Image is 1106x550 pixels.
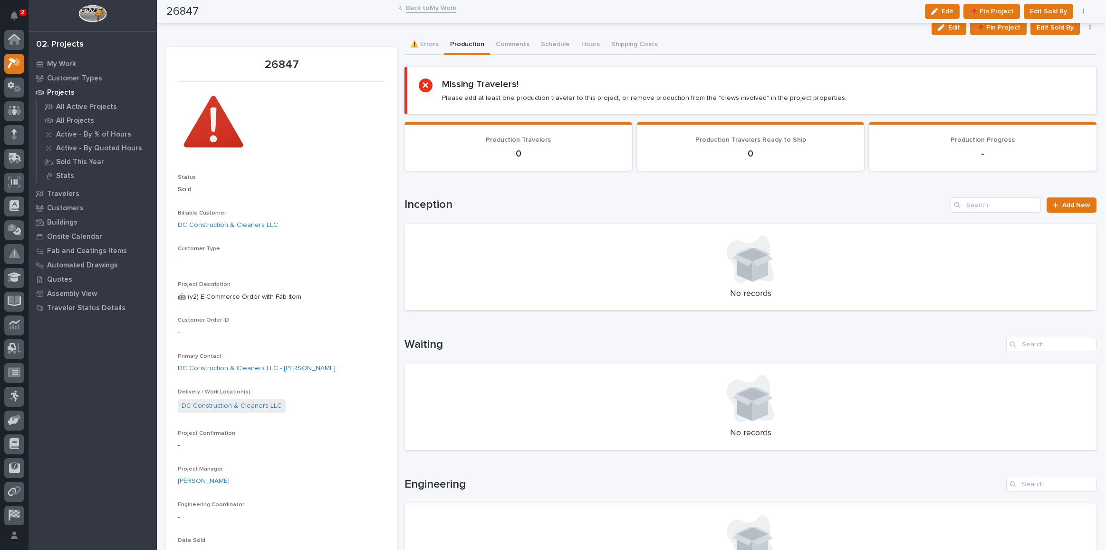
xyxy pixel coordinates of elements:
a: DC Construction & Cleaners LLC - [PERSON_NAME] [178,363,336,373]
span: Delivery / Work Location(s) [178,389,250,395]
button: Shipping Costs [606,35,664,55]
p: All Active Projects [56,103,117,111]
p: All Projects [56,117,94,125]
span: Edit Sold By [1037,22,1074,33]
p: - [880,148,1085,159]
a: Onsite Calendar [29,229,157,244]
p: Travelers [47,190,79,198]
p: Customer Types [47,74,102,83]
button: Schedule [535,35,576,55]
h1: Waiting [404,338,1002,352]
input: Search [1006,477,1096,492]
a: DC Construction & Cleaners LLC [178,220,278,230]
p: Stats [56,172,74,180]
p: Customers [47,204,84,213]
span: Status [178,175,196,180]
span: Engineering Coordinator [178,502,244,508]
a: My Work [29,57,157,71]
a: Stats [37,169,157,182]
a: Automated Drawings [29,258,157,272]
p: Buildings [47,218,77,227]
span: Billable Customer [178,210,226,216]
button: ⚠️ Errors [404,35,444,55]
a: Quotes [29,272,157,286]
a: All Active Projects [37,100,157,113]
p: Active - By Quoted Hours [56,144,142,153]
a: All Projects [37,114,157,127]
a: Travelers [29,187,157,201]
p: 🤖 (v2) E-Commerce Order with Fab Item [178,292,385,302]
p: Projects [47,88,75,97]
span: 📌 Pin Project [976,22,1020,33]
button: Comments [490,35,535,55]
a: Customers [29,201,157,215]
span: Production Progress [951,137,1015,143]
p: Fab and Coatings Items [47,247,127,255]
p: No records [416,289,1085,299]
p: Please add at least one production traveler to this project, or remove production from the "crews... [442,94,846,102]
p: No records [416,428,1085,439]
a: Buildings [29,215,157,229]
a: Traveler Status Details [29,301,157,315]
p: Traveler Status Details [47,304,125,313]
a: Back toMy Work [406,2,456,13]
img: Ypc-zZizPZdhVBzHTcmOST8DqxFzYM9CpAG2VmgSsFg [178,88,249,159]
p: Automated Drawings [47,261,118,270]
p: - [178,441,385,451]
button: Edit Sold By [1030,20,1080,35]
h1: Engineering [404,478,1002,491]
button: Notifications [4,6,24,26]
input: Search [1006,337,1096,352]
button: Hours [576,35,606,55]
a: Active - By % of Hours [37,128,157,141]
h2: Missing Travelers! [442,79,519,90]
p: 0 [416,148,621,159]
p: Assembly View [47,290,97,298]
span: Production Travelers Ready to Ship [695,137,806,143]
button: Edit [932,20,966,35]
p: Quotes [47,275,72,284]
p: - [178,512,385,522]
p: - [178,256,385,266]
p: 2 [21,9,24,16]
a: Sold This Year [37,155,157,168]
a: Projects [29,85,157,99]
span: Project Description [178,282,231,287]
a: Active - By Quoted Hours [37,141,157,155]
span: Date Sold [178,538,205,543]
span: Primary Contact [178,354,221,359]
p: 0 [648,148,853,159]
input: Search [951,197,1041,213]
img: Workspace Logo [78,5,106,22]
a: Customer Types [29,71,157,85]
p: Sold This Year [56,158,104,167]
a: Add New [1047,197,1096,213]
div: Notifications2 [12,11,24,27]
span: Project Manager [178,466,223,472]
span: Customer Order ID [178,317,229,323]
p: Onsite Calendar [47,233,102,241]
h1: Inception [404,198,947,212]
span: Add New [1062,202,1090,208]
a: [PERSON_NAME] [178,476,230,486]
p: My Work [47,60,76,69]
button: 📌 Pin Project [970,20,1027,35]
span: Project Confirmation [178,431,235,436]
button: Production [444,35,490,55]
p: Active - By % of Hours [56,130,131,139]
p: 26847 [178,58,385,72]
p: Sold [178,185,385,195]
span: Production Travelers [486,137,551,143]
a: Assembly View [29,286,157,301]
a: Fab and Coatings Items [29,244,157,258]
div: 02. Projects [36,39,84,50]
span: Edit [948,23,960,32]
a: DC Construction & Cleaners LLC [182,401,282,411]
span: Customer Type [178,246,220,252]
p: - [178,328,385,338]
